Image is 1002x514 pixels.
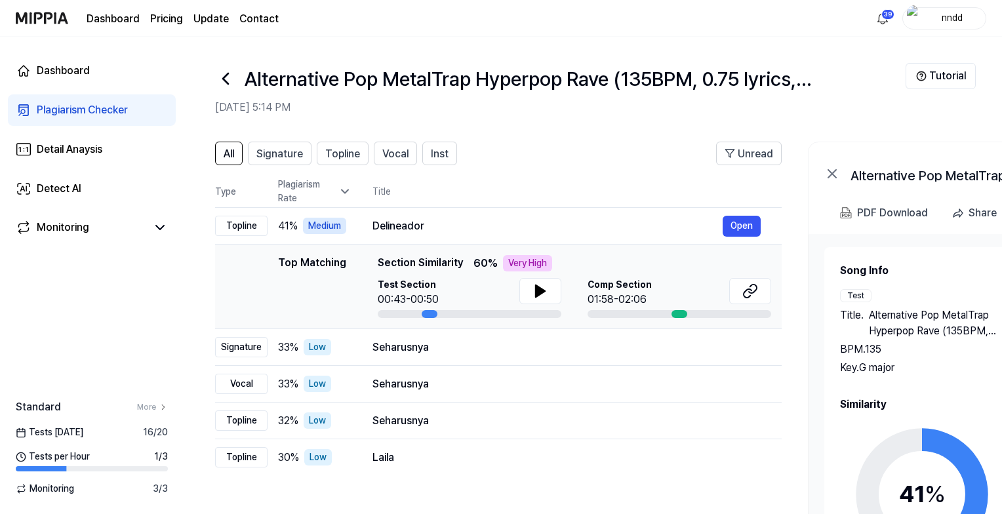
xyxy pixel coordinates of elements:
[857,205,928,222] div: PDF Download
[278,340,298,355] span: 33 %
[372,450,761,465] div: Laila
[16,220,147,235] a: Monitoring
[278,413,298,429] span: 32 %
[372,413,761,429] div: Seharusnya
[907,5,923,31] img: profile
[154,450,168,464] span: 1 / 3
[215,447,268,467] div: Topline
[8,173,176,205] a: Detect AI
[304,339,331,355] div: Low
[378,255,463,271] span: Section Similarity
[215,142,243,165] button: All
[248,142,311,165] button: Signature
[215,176,268,208] th: Type
[317,142,369,165] button: Topline
[193,11,229,27] a: Update
[215,374,268,394] div: Vocal
[304,449,332,465] div: Low
[374,142,417,165] button: Vocal
[8,55,176,87] a: Dashboard
[8,94,176,126] a: Plagiarism Checker
[927,10,978,25] div: nndd
[716,142,782,165] button: Unread
[588,278,652,292] span: Comp Section
[503,255,552,271] div: Very High
[278,218,298,234] span: 41 %
[37,102,128,118] div: Plagiarism Checker
[153,482,168,496] span: 3 / 3
[372,376,761,392] div: Seharusnya
[473,256,498,271] span: 60 %
[278,178,351,205] div: Plagiarism Rate
[16,425,83,439] span: Tests [DATE]
[37,142,102,157] div: Detail Anaysis
[378,278,439,292] span: Test Section
[37,63,90,79] div: Dashboard
[902,7,986,30] button: profilenndd
[215,337,268,357] div: Signature
[925,480,946,508] span: %
[906,63,976,89] button: Tutorial
[215,100,906,115] h2: [DATE] 5:14 PM
[837,200,931,226] button: PDF Download
[372,218,723,234] div: Delineador
[840,307,864,339] span: Title .
[215,410,268,431] div: Topline
[382,146,409,162] span: Vocal
[87,11,140,27] a: Dashboard
[239,11,279,27] a: Contact
[304,412,331,429] div: Low
[8,134,176,165] a: Detail Anaysis
[378,292,439,307] div: 00:43-00:50
[969,205,997,222] div: Share
[256,146,303,162] span: Signature
[431,146,449,162] span: Inst
[278,376,298,392] span: 33 %
[881,9,894,20] div: 39
[875,10,891,26] img: 알림
[303,218,346,234] div: Medium
[916,71,927,81] img: Help
[840,207,852,219] img: PDF Download
[16,399,61,415] span: Standard
[588,292,652,307] div: 01:58-02:06
[422,142,457,165] button: Inst
[16,450,90,464] span: Tests per Hour
[215,216,268,236] div: Topline
[150,11,183,27] button: Pricing
[899,477,946,512] div: 41
[738,146,773,162] span: Unread
[137,401,168,413] a: More
[304,376,331,392] div: Low
[16,482,74,496] span: Monitoring
[325,146,360,162] span: Topline
[244,64,842,94] h1: Alternative Pop MetalTrap Hyperpop Rave (135BPM, 0.75 lyrics, instrumental drop, seed 696999)
[37,220,89,235] div: Monitoring
[872,8,893,29] button: 알림39
[372,340,761,355] div: Seharusnya
[278,255,346,318] div: Top Matching
[224,146,234,162] span: All
[278,450,299,465] span: 30 %
[143,425,168,439] span: 16 / 20
[723,216,761,237] button: Open
[372,176,782,207] th: Title
[37,181,81,197] div: Detect AI
[840,289,872,302] div: Test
